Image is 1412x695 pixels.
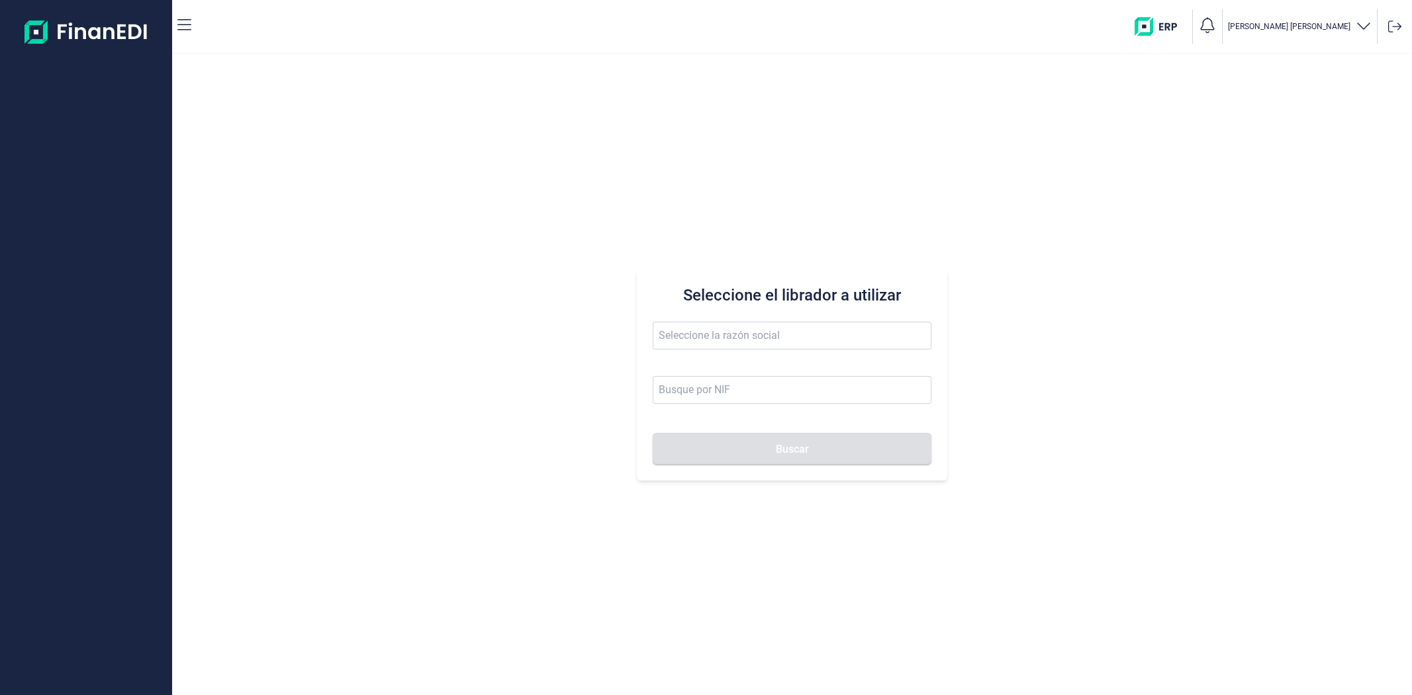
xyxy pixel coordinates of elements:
[1135,17,1187,36] img: erp
[653,376,931,404] input: Busque por NIF
[653,433,931,465] button: Buscar
[24,11,148,53] img: Logo de aplicación
[653,322,931,349] input: Seleccione la razón social
[1228,21,1350,32] p: [PERSON_NAME] [PERSON_NAME]
[653,285,931,306] h3: Seleccione el librador a utilizar
[1228,17,1372,36] button: [PERSON_NAME] [PERSON_NAME]
[776,444,809,454] span: Buscar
